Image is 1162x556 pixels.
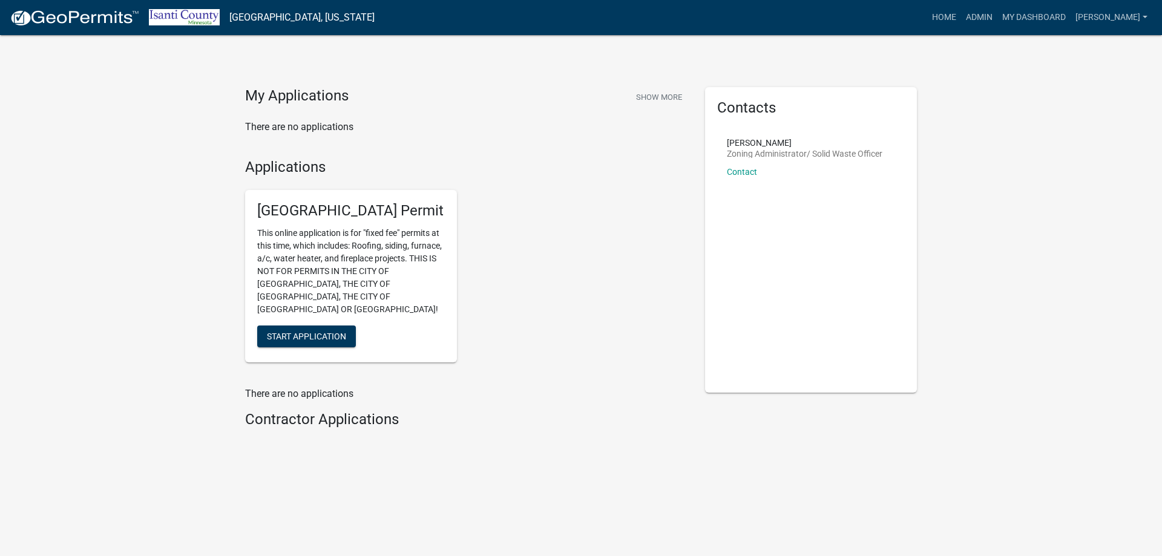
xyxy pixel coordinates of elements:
[631,87,687,107] button: Show More
[997,6,1071,29] a: My Dashboard
[267,332,346,341] span: Start Application
[727,167,757,177] a: Contact
[1071,6,1152,29] a: [PERSON_NAME]
[727,149,882,158] p: Zoning Administrator/ Solid Waste Officer
[245,120,687,134] p: There are no applications
[257,202,445,220] h5: [GEOGRAPHIC_DATA] Permit
[927,6,961,29] a: Home
[717,99,905,117] h5: Contacts
[245,87,349,105] h4: My Applications
[245,411,687,433] wm-workflow-list-section: Contractor Applications
[245,387,687,401] p: There are no applications
[961,6,997,29] a: Admin
[727,139,882,147] p: [PERSON_NAME]
[229,7,375,28] a: [GEOGRAPHIC_DATA], [US_STATE]
[257,325,356,347] button: Start Application
[245,411,687,428] h4: Contractor Applications
[149,9,220,25] img: Isanti County, Minnesota
[257,227,445,316] p: This online application is for "fixed fee" permits at this time, which includes: Roofing, siding,...
[245,159,687,373] wm-workflow-list-section: Applications
[245,159,687,176] h4: Applications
